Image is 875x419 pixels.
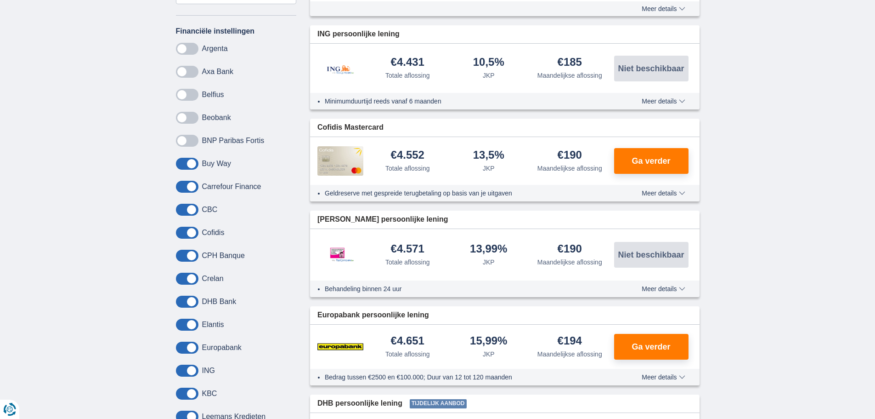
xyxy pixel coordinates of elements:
[317,29,400,40] span: ING persoonlijke lening
[642,6,685,12] span: Meer details
[202,298,237,306] label: DHB Bank
[385,71,430,80] div: Totale aflossing
[317,214,448,225] span: [PERSON_NAME] persoonlijke lening
[202,229,225,237] label: Cofidis
[317,335,363,358] img: product.pl.alt Europabank
[537,258,602,267] div: Maandelijkse aflossing
[202,183,261,191] label: Carrefour Finance
[202,114,231,122] label: Beobank
[317,146,363,176] img: product.pl.alt Cofidis CC
[202,68,233,76] label: Axa Bank
[385,164,430,173] div: Totale aflossing
[202,160,231,168] label: Buy Way
[635,5,692,12] button: Meer details
[202,344,242,352] label: Europabank
[202,206,218,214] label: CBC
[385,258,430,267] div: Totale aflossing
[202,275,224,283] label: Crelan
[176,27,255,35] label: Financiële instellingen
[317,238,363,271] img: product.pl.alt Leemans Kredieten
[614,56,689,81] button: Niet beschikbaar
[325,284,608,293] li: Behandeling binnen 24 uur
[470,243,507,256] div: 13,99%
[391,149,424,162] div: €4.552
[635,373,692,381] button: Meer details
[642,190,685,196] span: Meer details
[483,258,495,267] div: JKP
[558,243,582,256] div: €190
[410,399,467,408] span: Tijdelijk aanbod
[632,343,670,351] span: Ga verder
[642,98,685,104] span: Meer details
[202,390,217,398] label: KBC
[483,350,495,359] div: JKP
[537,71,602,80] div: Maandelijkse aflossing
[635,98,692,105] button: Meer details
[635,189,692,197] button: Meer details
[325,373,608,382] li: Bedrag tussen €2500 en €100.000; Duur van 12 tot 120 maanden
[317,310,429,321] span: Europabank persoonlijke lening
[202,45,228,53] label: Argenta
[202,252,245,260] label: CPH Banque
[391,335,424,348] div: €4.651
[558,149,582,162] div: €190
[618,64,684,73] span: Niet beschikbaar
[202,137,265,145] label: BNP Paribas Fortis
[483,164,495,173] div: JKP
[635,285,692,293] button: Meer details
[385,350,430,359] div: Totale aflossing
[473,149,504,162] div: 13,5%
[391,243,424,256] div: €4.571
[325,97,608,106] li: Minimumduurtijd reeds vanaf 6 maanden
[558,335,582,348] div: €194
[614,334,689,360] button: Ga verder
[558,57,582,69] div: €185
[483,71,495,80] div: JKP
[317,53,363,84] img: product.pl.alt ING
[632,157,670,165] span: Ga verder
[618,251,684,259] span: Niet beschikbaar
[202,367,215,375] label: ING
[202,91,224,99] label: Belfius
[317,122,384,133] span: Cofidis Mastercard
[317,398,402,409] span: DHB persoonlijke lening
[470,335,507,348] div: 15,99%
[614,148,689,174] button: Ga verder
[473,57,504,69] div: 10,5%
[202,321,224,329] label: Elantis
[614,242,689,268] button: Niet beschikbaar
[537,164,602,173] div: Maandelijkse aflossing
[391,57,424,69] div: €4.431
[642,374,685,380] span: Meer details
[325,189,608,198] li: Geldreserve met gespreide terugbetaling op basis van je uitgaven
[642,286,685,292] span: Meer details
[537,350,602,359] div: Maandelijkse aflossing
